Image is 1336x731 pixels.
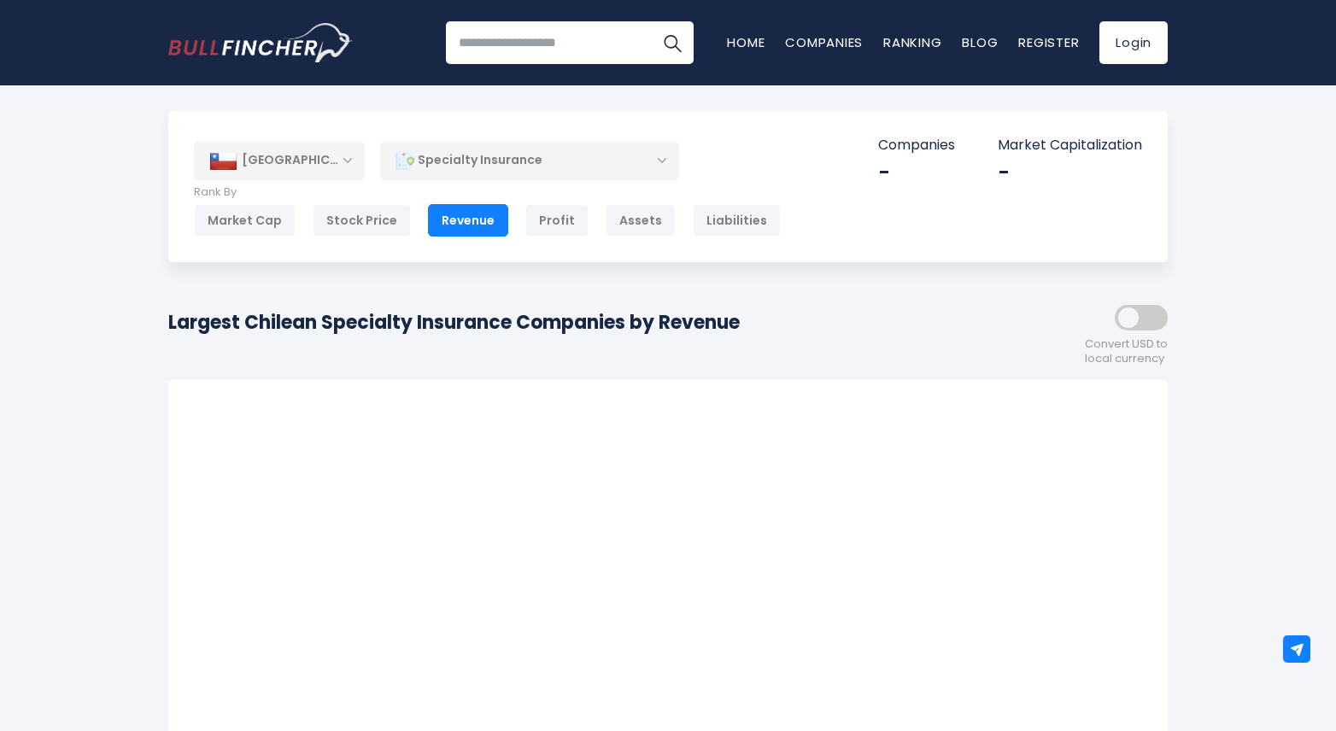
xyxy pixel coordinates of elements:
[998,159,1142,185] div: -
[380,141,679,180] div: Specialty Insurance
[194,142,365,179] div: [GEOGRAPHIC_DATA]
[878,159,955,185] div: -
[693,204,781,237] div: Liabilities
[1099,21,1168,64] a: Login
[194,204,296,237] div: Market Cap
[1085,337,1168,366] span: Convert USD to local currency
[194,185,781,200] p: Rank By
[883,33,941,51] a: Ranking
[1018,33,1079,51] a: Register
[606,204,676,237] div: Assets
[525,204,589,237] div: Profit
[651,21,694,64] button: Search
[785,33,863,51] a: Companies
[727,33,765,51] a: Home
[428,204,508,237] div: Revenue
[313,204,411,237] div: Stock Price
[168,308,740,336] h1: Largest Chilean Specialty Insurance Companies by Revenue
[168,23,352,62] a: Go to homepage
[998,137,1142,155] p: Market Capitalization
[168,23,353,62] img: Bullfincher logo
[962,33,998,51] a: Blog
[878,137,955,155] p: Companies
